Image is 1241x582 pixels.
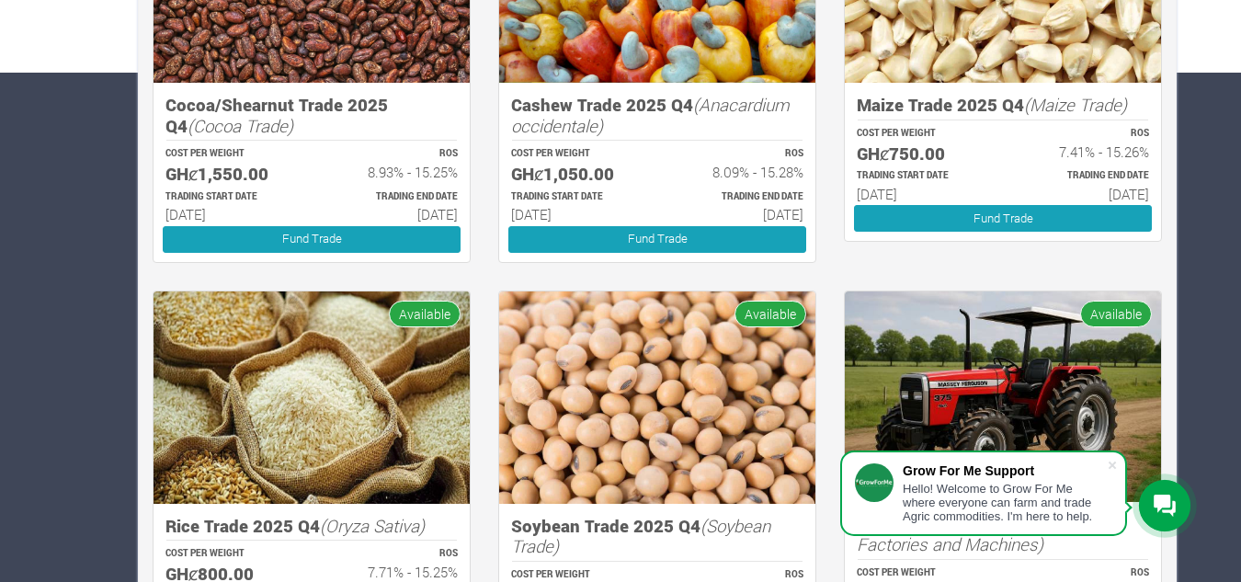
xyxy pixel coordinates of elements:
[511,568,641,582] p: COST PER WEIGHT
[328,206,458,223] h6: [DATE]
[857,127,986,141] p: COST PER WEIGHT
[328,164,458,180] h6: 8.93% - 15.25%
[328,147,458,161] p: ROS
[511,206,641,223] h6: [DATE]
[511,93,790,137] i: (Anacardium occidentale)
[845,291,1161,502] img: growforme image
[154,291,470,504] img: growforme image
[511,147,641,161] p: COST PER WEIGHT
[1019,127,1149,141] p: ROS
[165,547,295,561] p: COST PER WEIGHT
[508,226,806,253] a: Fund Trade
[857,514,1149,555] h5: Machinery Fund (10 Yrs)
[163,226,461,253] a: Fund Trade
[857,186,986,202] h6: [DATE]
[511,514,770,558] i: (Soybean Trade)
[674,147,803,161] p: ROS
[511,190,641,204] p: Estimated Trading Start Date
[511,164,641,185] h5: GHȼ1,050.00
[511,516,803,557] h5: Soybean Trade 2025 Q4
[1019,186,1149,202] h6: [DATE]
[499,291,815,504] img: growforme image
[903,463,1107,478] div: Grow For Me Support
[165,516,458,537] h5: Rice Trade 2025 Q4
[1080,301,1152,327] span: Available
[674,190,803,204] p: Estimated Trading End Date
[389,301,461,327] span: Available
[857,143,986,165] h5: GHȼ750.00
[165,164,295,185] h5: GHȼ1,550.00
[511,95,803,136] h5: Cashew Trade 2025 Q4
[328,564,458,580] h6: 7.71% - 15.25%
[674,568,803,582] p: ROS
[1019,566,1149,580] p: ROS
[188,114,293,137] i: (Cocoa Trade)
[328,190,458,204] p: Estimated Trading End Date
[1019,143,1149,160] h6: 7.41% - 15.26%
[165,95,458,136] h5: Cocoa/Shearnut Trade 2025 Q4
[328,547,458,561] p: ROS
[1024,93,1127,116] i: (Maize Trade)
[734,301,806,327] span: Available
[165,147,295,161] p: COST PER WEIGHT
[854,205,1152,232] a: Fund Trade
[903,482,1107,523] div: Hello! Welcome to Grow For Me where everyone can farm and trade Agric commodities. I'm here to help.
[320,514,425,537] i: (Oryza Sativa)
[674,164,803,180] h6: 8.09% - 15.28%
[674,206,803,223] h6: [DATE]
[857,169,986,183] p: Estimated Trading Start Date
[1019,169,1149,183] p: Estimated Trading End Date
[165,206,295,223] h6: [DATE]
[857,566,986,580] p: COST PER WEIGHT
[857,95,1149,116] h5: Maize Trade 2025 Q4
[165,190,295,204] p: Estimated Trading Start Date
